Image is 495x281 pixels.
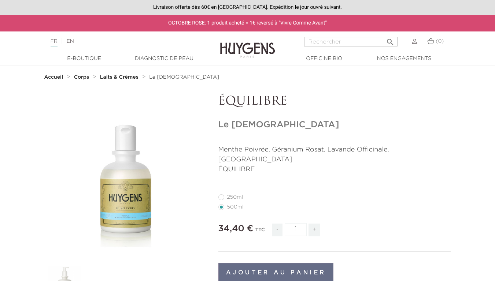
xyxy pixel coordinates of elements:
[218,165,451,175] p: ÉQUILIBRE
[48,55,121,63] a: E-Boutique
[288,55,361,63] a: Officine Bio
[100,75,138,80] strong: Laits & Crèmes
[218,204,252,210] label: 500ml
[386,35,395,44] i: 
[149,74,219,80] a: Le [DEMOGRAPHIC_DATA]
[304,37,398,46] input: Rechercher
[272,224,282,236] span: -
[66,39,74,44] a: EN
[367,55,441,63] a: Nos engagements
[218,145,451,165] p: Menthe Poivrée, Géranium Rosat, Lavande Officinale, [GEOGRAPHIC_DATA]
[74,74,91,80] a: Corps
[128,55,201,63] a: Diagnostic de peau
[44,75,63,80] strong: Accueil
[149,75,219,80] span: Le [DEMOGRAPHIC_DATA]
[255,222,265,242] div: TTC
[220,31,275,59] img: Huygens
[436,39,444,44] span: (0)
[218,224,254,233] span: 34,40 €
[100,74,140,80] a: Laits & Crèmes
[51,39,58,46] a: FR
[47,37,201,46] div: |
[74,75,89,80] strong: Corps
[44,74,65,80] a: Accueil
[309,224,320,236] span: +
[285,223,307,236] input: Quantité
[218,194,252,200] label: 250ml
[384,35,397,45] button: 
[218,95,451,109] p: ÉQUILIBRE
[218,120,451,130] h1: Le [DEMOGRAPHIC_DATA]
